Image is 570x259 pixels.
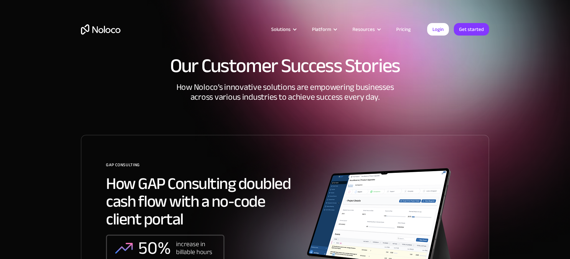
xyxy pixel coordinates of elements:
a: Pricing [388,25,419,34]
a: home [81,24,120,35]
a: Get started [454,23,489,36]
div: Platform [312,25,331,34]
div: Solutions [271,25,291,34]
div: GAP Consulting [106,160,300,175]
div: Resources [352,25,375,34]
div: increase in billable hours [176,240,216,256]
div: Platform [304,25,344,34]
h1: Our Customer Success Stories [81,56,489,76]
div: Resources [344,25,388,34]
div: 50% [138,238,171,258]
a: Login [427,23,449,36]
h2: How GAP Consulting doubled cash flow with a no-code client portal [106,175,300,228]
div: How Noloco’s innovative solutions are empowering businesses across various industries to achieve ... [81,82,489,135]
div: Solutions [263,25,304,34]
